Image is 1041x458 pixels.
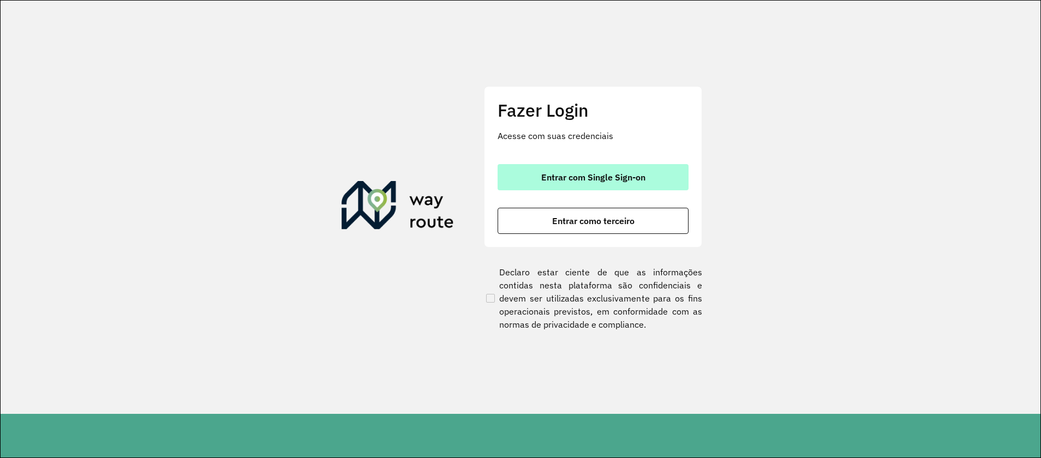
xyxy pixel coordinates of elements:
span: Entrar com Single Sign-on [541,173,645,182]
label: Declaro estar ciente de que as informações contidas nesta plataforma são confidenciais e devem se... [484,266,702,331]
p: Acesse com suas credenciais [498,129,689,142]
button: button [498,208,689,234]
h2: Fazer Login [498,100,689,120]
button: button [498,164,689,190]
span: Entrar como terceiro [552,216,635,225]
img: Roteirizador AmbevTech [342,181,454,233]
